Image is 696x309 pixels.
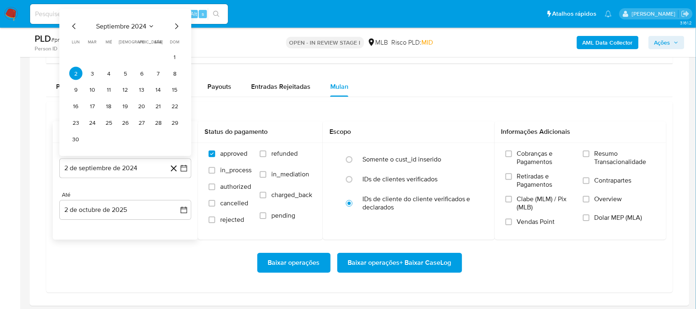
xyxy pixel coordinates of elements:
b: PLD [35,32,51,45]
span: s [202,10,204,18]
span: 3.161.2 [680,19,692,26]
span: Atalhos rápidos [553,10,597,18]
span: Risco PLD: [392,38,433,47]
button: search-icon [208,8,225,20]
button: Ações [649,36,684,49]
button: AML Data Collector [577,36,639,49]
input: Pesquise usuários ou casos... [30,9,228,19]
span: Alt [190,10,197,18]
div: MLB [367,38,388,47]
b: AML Data Collector [583,36,633,49]
span: MID [422,38,433,47]
b: Person ID [35,45,57,52]
p: jonathan.shikay@mercadolivre.com [632,10,678,18]
span: Ações [654,36,670,49]
a: bae85aef2fe19224ddf8a86fc3c907bf [59,45,150,52]
a: Sair [681,10,690,18]
span: # prUnId3gXIFZsSIF8aFuIl7K [51,36,121,44]
a: Notificações [605,10,612,17]
p: OPEN - IN REVIEW STAGE I [286,37,364,48]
